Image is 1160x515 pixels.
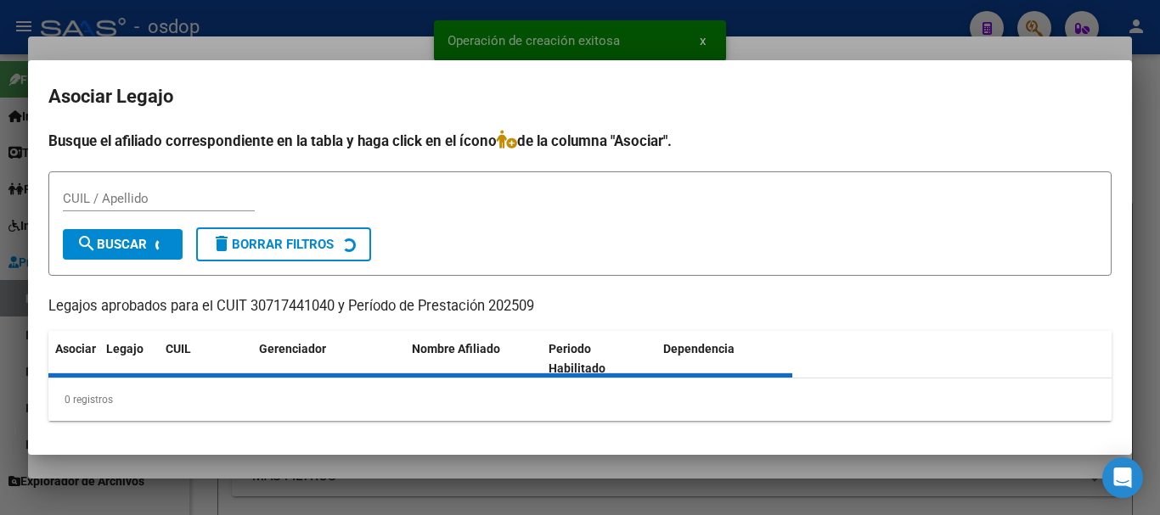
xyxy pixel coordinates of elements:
datatable-header-cell: Gerenciador [252,331,405,387]
mat-icon: delete [211,233,232,254]
span: Legajo [106,342,144,355]
datatable-header-cell: Dependencia [656,331,793,387]
datatable-header-cell: Nombre Afiliado [405,331,542,387]
span: Borrar Filtros [211,237,334,252]
span: CUIL [166,342,191,355]
mat-icon: search [76,233,97,254]
span: Dependencia [663,342,735,355]
datatable-header-cell: Asociar [48,331,99,387]
span: Asociar [55,342,96,355]
span: Nombre Afiliado [412,342,500,355]
span: Gerenciador [259,342,326,355]
h4: Busque el afiliado correspondiente en la tabla y haga click en el ícono de la columna "Asociar". [48,130,1112,152]
p: Legajos aprobados para el CUIT 30717441040 y Período de Prestación 202509 [48,296,1112,317]
h2: Asociar Legajo [48,81,1112,113]
span: Buscar [76,237,147,252]
button: Borrar Filtros [196,227,371,261]
div: Open Intercom Messenger [1102,457,1143,498]
button: Buscar [63,229,183,260]
span: Periodo Habilitado [549,342,605,375]
datatable-header-cell: CUIL [159,331,252,387]
div: 0 registros [48,378,1112,421]
datatable-header-cell: Periodo Habilitado [542,331,656,387]
datatable-header-cell: Legajo [99,331,159,387]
